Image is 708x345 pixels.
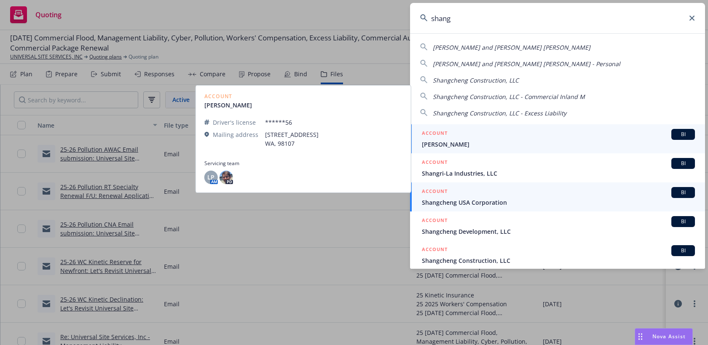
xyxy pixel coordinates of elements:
[422,256,695,265] span: Shangcheng Construction, LLC
[433,76,519,84] span: Shangcheng Construction, LLC
[422,169,695,178] span: Shangri-La Industries, LLC
[635,328,693,345] button: Nova Assist
[422,140,695,149] span: [PERSON_NAME]
[675,247,692,254] span: BI
[410,241,705,270] a: ACCOUNTBIShangcheng Construction, LLC
[675,189,692,196] span: BI
[433,43,590,51] span: [PERSON_NAME] and [PERSON_NAME] [PERSON_NAME]
[675,160,692,167] span: BI
[652,333,686,340] span: Nova Assist
[433,109,566,117] span: Shangcheng Construction, LLC - Excess Liability
[410,182,705,211] a: ACCOUNTBIShangcheng USA Corporation
[410,211,705,241] a: ACCOUNTBIShangcheng Development, LLC
[422,216,448,226] h5: ACCOUNT
[422,187,448,197] h5: ACCOUNT
[675,131,692,138] span: BI
[422,245,448,255] h5: ACCOUNT
[410,124,705,153] a: ACCOUNTBI[PERSON_NAME]
[422,198,695,207] span: Shangcheng USA Corporation
[422,158,448,168] h5: ACCOUNT
[675,218,692,225] span: BI
[410,3,705,33] input: Search...
[422,227,695,236] span: Shangcheng Development, LLC
[410,153,705,182] a: ACCOUNTBIShangri-La Industries, LLC
[433,93,585,101] span: Shangcheng Construction, LLC - Commercial Inland M
[635,329,646,345] div: Drag to move
[422,129,448,139] h5: ACCOUNT
[433,60,620,68] span: [PERSON_NAME] and [PERSON_NAME] [PERSON_NAME] - Personal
